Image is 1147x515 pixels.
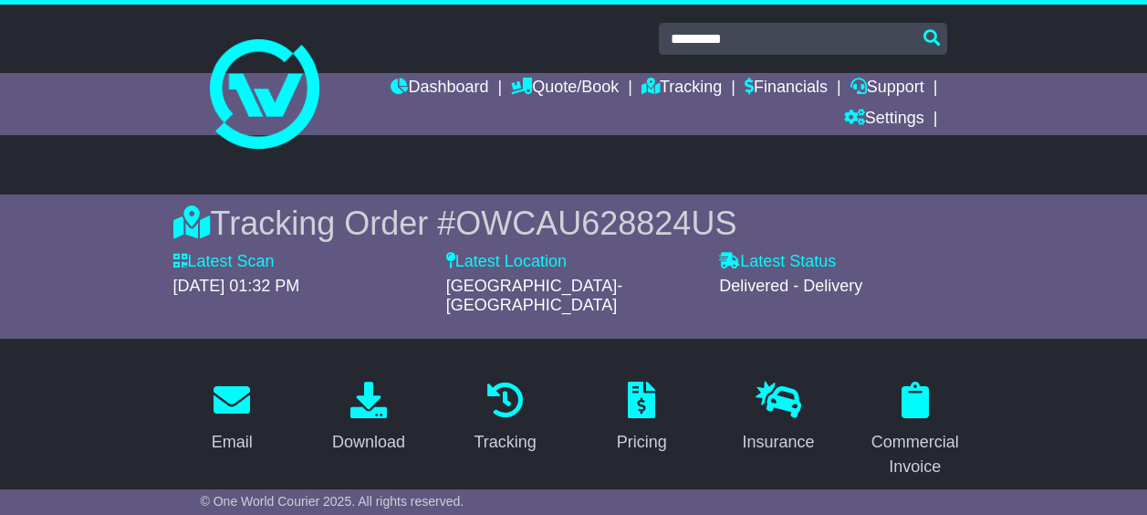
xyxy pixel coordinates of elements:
span: Delivered - Delivery [719,277,862,295]
div: Pricing [617,430,667,455]
a: Tracking [463,375,548,461]
div: Insurance [742,430,814,455]
span: [GEOGRAPHIC_DATA]-[GEOGRAPHIC_DATA] [446,277,622,315]
div: Tracking [474,430,537,455]
a: Financials [745,73,828,104]
div: Download [332,430,405,455]
div: Email [212,430,253,455]
label: Latest Status [719,252,836,272]
a: Email [200,375,265,461]
a: Download [320,375,417,461]
a: Insurance [730,375,826,461]
label: Latest Location [446,252,567,272]
span: [DATE] 01:32 PM [173,277,300,295]
a: Tracking [641,73,722,104]
a: Settings [844,104,924,135]
span: OWCAU628824US [455,205,736,242]
a: Dashboard [391,73,488,104]
a: Support [850,73,924,104]
a: Quote/Book [511,73,619,104]
a: Pricing [605,375,679,461]
div: Commercial Invoice [868,430,963,479]
div: Tracking Order # [173,204,975,243]
label: Latest Scan [173,252,275,272]
a: Commercial Invoice [856,375,975,486]
span: © One World Courier 2025. All rights reserved. [201,494,464,509]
